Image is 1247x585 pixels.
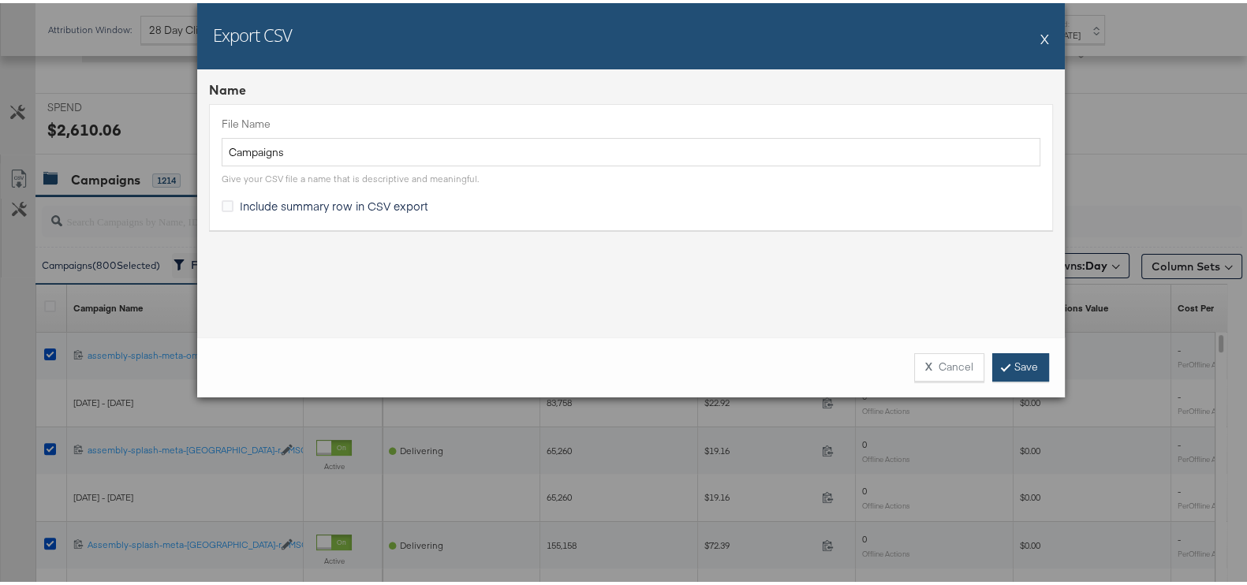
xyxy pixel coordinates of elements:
[925,356,932,371] strong: X
[222,114,1040,129] label: File Name
[914,350,984,378] button: XCancel
[1040,20,1049,51] button: X
[209,78,1053,96] div: Name
[213,20,292,43] h2: Export CSV
[222,170,479,182] div: Give your CSV file a name that is descriptive and meaningful.
[992,350,1049,378] a: Save
[240,195,428,211] span: Include summary row in CSV export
